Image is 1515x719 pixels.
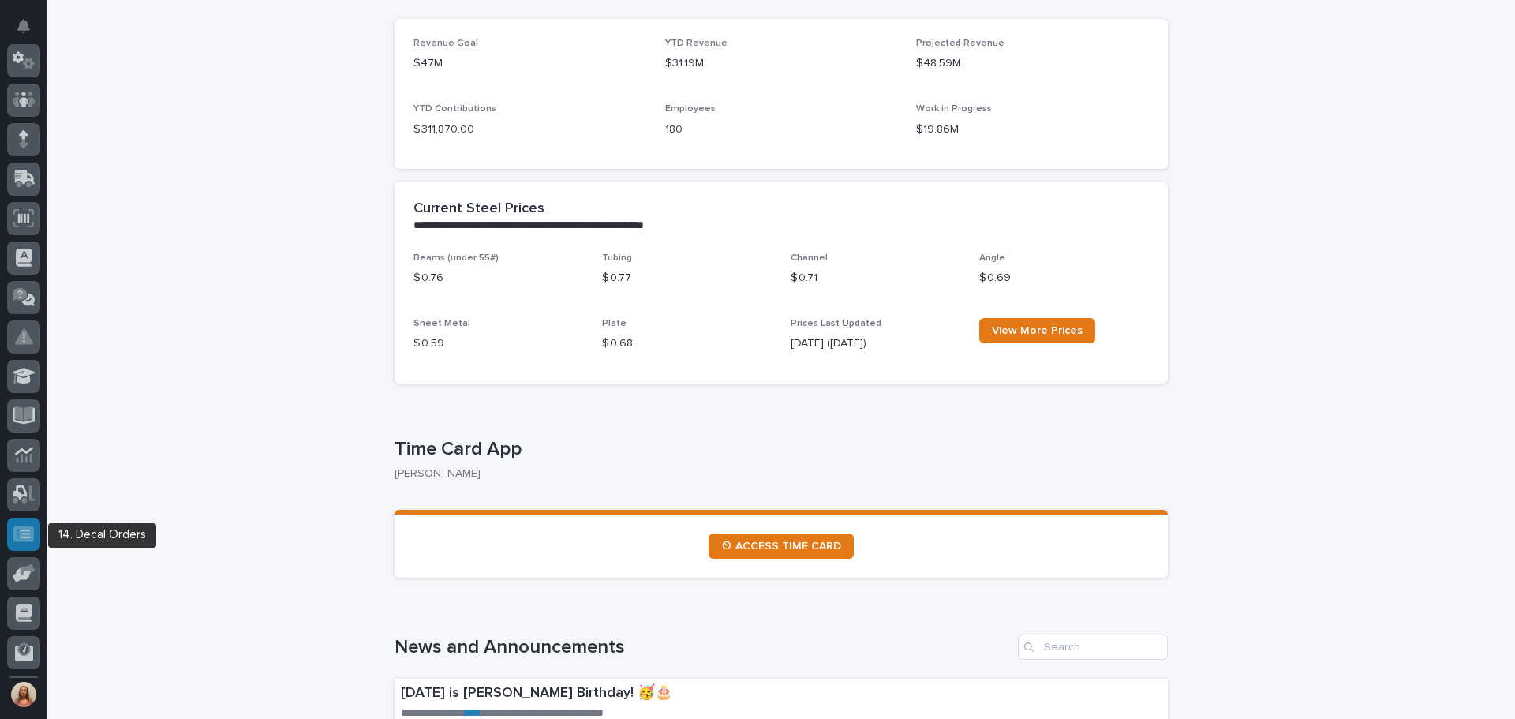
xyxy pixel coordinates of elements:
span: Beams (under 55#) [413,253,499,263]
span: Tubing [602,253,632,263]
p: $48.59M [916,55,1149,72]
p: $19.86M [916,122,1149,138]
div: Notifications [20,19,40,44]
a: View More Prices [979,318,1095,343]
span: Sheet Metal [413,319,470,328]
span: Prices Last Updated [791,319,881,328]
p: $ 0.69 [979,270,1149,286]
p: $ 0.68 [602,335,772,352]
span: Channel [791,253,828,263]
span: Employees [665,104,716,114]
p: [DATE] is [PERSON_NAME] Birthday! 🥳🎂 [401,685,931,702]
span: Revenue Goal [413,39,478,48]
h2: Current Steel Prices [413,200,544,218]
span: ⏲ ACCESS TIME CARD [721,541,841,552]
p: [DATE] ([DATE]) [791,335,960,352]
a: ⏲ ACCESS TIME CARD [709,534,854,559]
p: Time Card App [395,438,1161,461]
p: $ 0.76 [413,270,583,286]
button: users-avatar [7,678,40,711]
p: [PERSON_NAME] [395,467,1155,481]
h1: News and Announcements [395,636,1012,659]
span: Plate [602,319,627,328]
p: $47M [413,55,646,72]
span: Angle [979,253,1005,263]
p: $ 0.59 [413,335,583,352]
button: Notifications [7,9,40,43]
input: Search [1018,635,1168,660]
span: View More Prices [992,325,1083,336]
p: $ 0.77 [602,270,772,286]
span: Projected Revenue [916,39,1004,48]
p: $31.19M [665,55,898,72]
p: 180 [665,122,898,138]
span: Work in Progress [916,104,992,114]
p: $ 311,870.00 [413,122,646,138]
span: YTD Contributions [413,104,496,114]
span: YTD Revenue [665,39,728,48]
p: $ 0.71 [791,270,960,286]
